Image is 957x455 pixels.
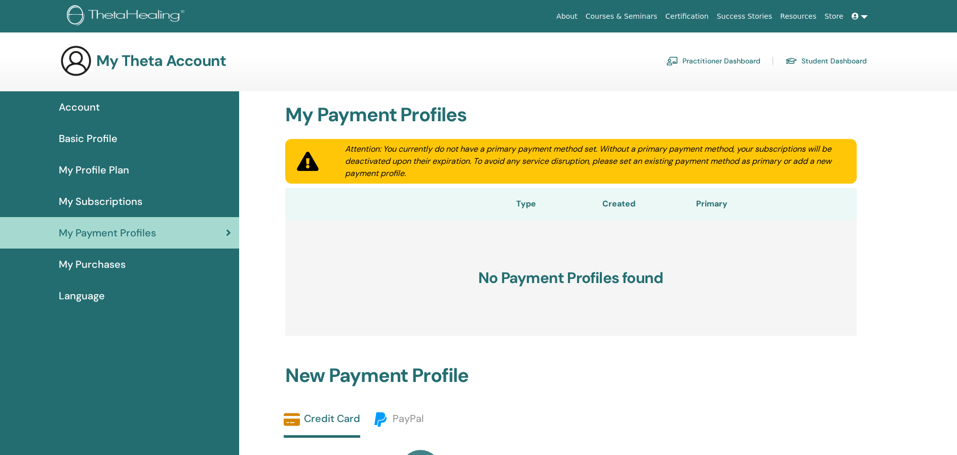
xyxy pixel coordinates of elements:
[96,52,226,70] h3: My Theta Account
[279,364,863,388] h2: New Payment Profile
[785,57,797,65] img: graduation-cap.svg
[59,162,129,178] span: My Profile Plan
[372,411,389,428] img: paypal.svg
[59,194,142,209] span: My Subscriptions
[284,411,360,438] a: Credit Card
[821,7,848,26] a: Store
[785,53,867,69] a: Student Dashboard
[67,5,188,28] img: logo.png
[656,188,768,220] th: Primary
[59,99,100,115] span: Account
[60,45,92,77] img: generic-user-icon.jpg
[393,412,424,425] span: PayPal
[776,7,821,26] a: Resources
[284,411,300,428] img: credit-card-solid.svg
[285,220,857,336] h3: No Payment Profiles found
[59,131,118,146] span: Basic Profile
[59,288,105,303] span: Language
[661,7,712,26] a: Certification
[471,188,582,220] th: Type
[582,7,662,26] a: Courses & Seminars
[279,103,863,127] h2: My Payment Profiles
[582,188,656,220] th: Created
[333,143,857,180] div: Attention: You currently do not have a primary payment method set. Without a primary payment meth...
[666,56,678,65] img: chalkboard-teacher.svg
[59,257,126,272] span: My Purchases
[713,7,776,26] a: Success Stories
[666,53,760,69] a: Practitioner Dashboard
[59,225,156,240] span: My Payment Profiles
[552,7,581,26] a: About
